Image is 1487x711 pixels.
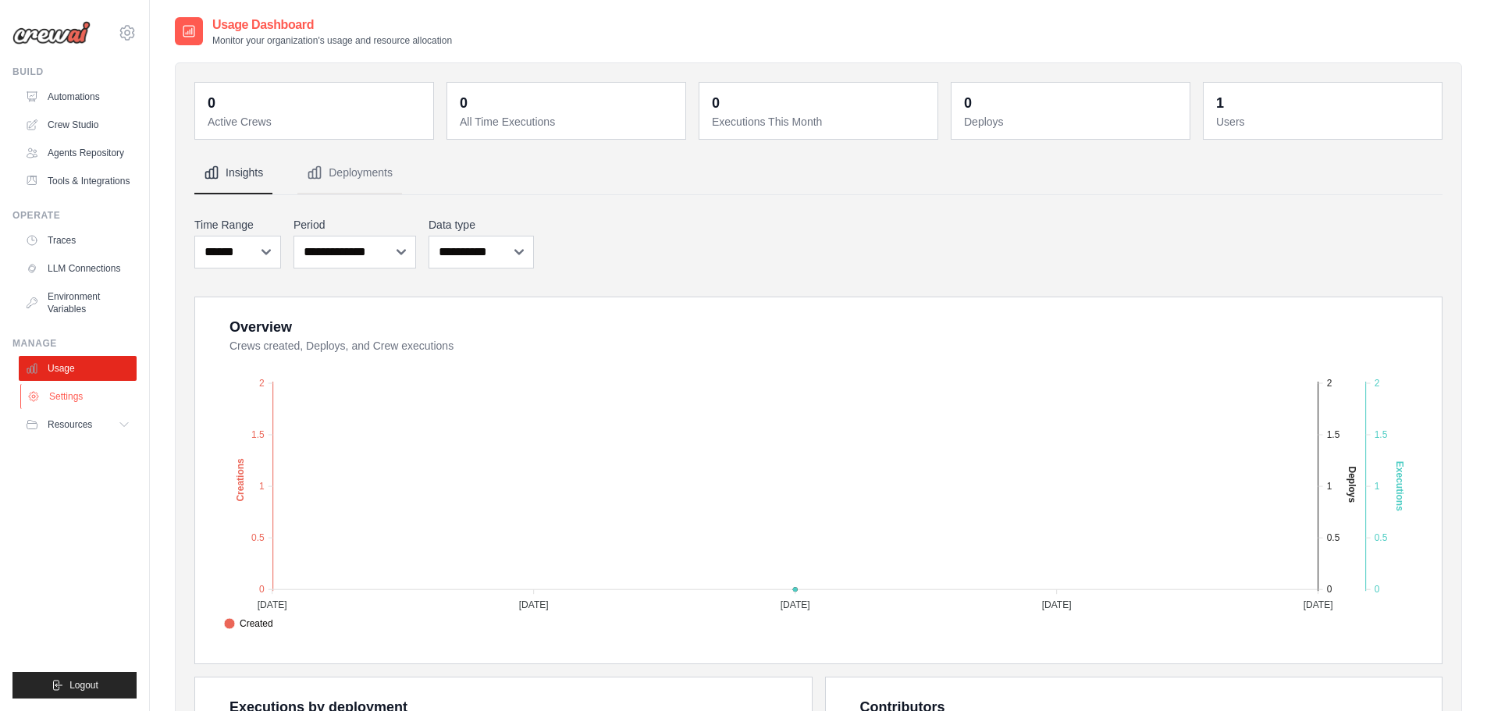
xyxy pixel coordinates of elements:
tspan: 0 [259,584,265,595]
button: Insights [194,152,272,194]
a: Automations [19,84,137,109]
tspan: 0 [1327,584,1332,595]
text: Deploys [1346,466,1357,503]
text: Creations [235,458,246,502]
tspan: [DATE] [1304,599,1333,610]
a: Usage [19,356,137,381]
div: Overview [229,316,292,338]
div: 1 [1216,92,1224,114]
span: Logout [69,679,98,691]
dt: Crews created, Deploys, and Crew executions [229,338,1423,354]
a: LLM Connections [19,256,137,281]
tspan: [DATE] [519,599,549,610]
nav: Tabs [194,152,1443,194]
dt: Deploys [964,114,1180,130]
div: 0 [712,92,720,114]
tspan: 0 [1375,584,1380,595]
tspan: [DATE] [781,599,810,610]
tspan: 2 [1327,378,1332,389]
tspan: 1.5 [251,429,265,440]
tspan: 1 [259,481,265,492]
div: Build [12,66,137,78]
span: Created [224,617,273,631]
a: Traces [19,228,137,253]
tspan: 1.5 [1327,429,1340,440]
dt: All Time Executions [460,114,676,130]
div: Operate [12,209,137,222]
tspan: 0.5 [1327,532,1340,543]
tspan: 1 [1327,481,1332,492]
tspan: 0.5 [1375,532,1388,543]
span: Resources [48,418,92,431]
text: Executions [1394,461,1405,511]
label: Time Range [194,217,281,233]
dt: Active Crews [208,114,424,130]
tspan: 2 [259,378,265,389]
tspan: [DATE] [258,599,287,610]
dt: Users [1216,114,1432,130]
a: Crew Studio [19,112,137,137]
div: 0 [964,92,972,114]
img: Logo [12,21,91,44]
tspan: 0.5 [251,532,265,543]
tspan: 1.5 [1375,429,1388,440]
a: Agents Repository [19,140,137,165]
h2: Usage Dashboard [212,16,452,34]
p: Monitor your organization's usage and resource allocation [212,34,452,47]
dt: Executions This Month [712,114,928,130]
a: Tools & Integrations [19,169,137,194]
label: Period [293,217,416,233]
tspan: [DATE] [1042,599,1072,610]
button: Deployments [297,152,402,194]
div: 0 [208,92,215,114]
a: Environment Variables [19,284,137,322]
div: 0 [460,92,468,114]
tspan: 1 [1375,481,1380,492]
a: Settings [20,384,138,409]
tspan: 2 [1375,378,1380,389]
button: Resources [19,412,137,437]
div: Manage [12,337,137,350]
label: Data type [429,217,534,233]
button: Logout [12,672,137,699]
